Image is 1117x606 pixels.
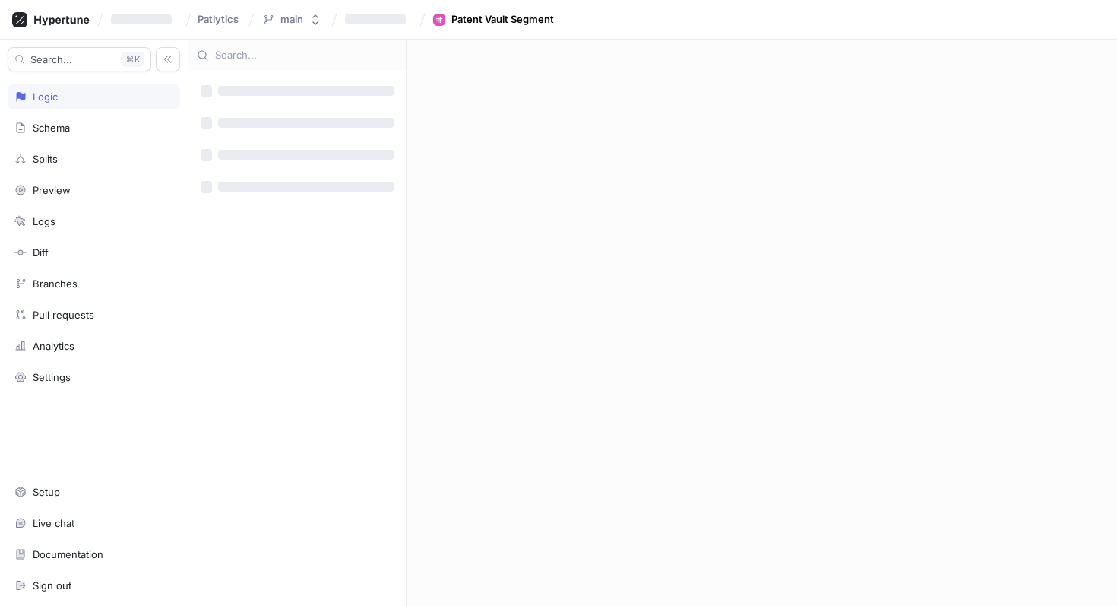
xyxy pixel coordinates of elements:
div: Splits [33,153,58,165]
a: Documentation [8,541,180,567]
div: Patent Vault Segment [451,12,554,27]
span: Search... [30,55,72,64]
span: ‌ [218,150,394,160]
div: Branches [33,278,78,290]
span: ‌ [201,181,212,193]
span: ‌ [345,14,406,24]
button: ‌ [105,7,184,32]
div: Analytics [33,340,74,352]
span: ‌ [201,85,212,97]
div: Diff [33,246,49,259]
div: main [280,13,303,26]
span: ‌ [218,118,394,128]
span: Patlytics [198,14,239,24]
div: Live chat [33,517,74,529]
div: Documentation [33,548,103,560]
span: ‌ [201,117,212,129]
button: main [256,7,328,32]
span: ‌ [111,14,172,24]
span: ‌ [218,86,394,96]
button: Search...K [8,47,151,71]
div: Schema [33,122,70,134]
div: Preview [33,184,71,196]
div: Setup [33,486,60,498]
div: Pull requests [33,309,94,321]
button: ‌ [339,7,418,32]
input: Search... [215,48,397,63]
span: ‌ [201,149,212,161]
div: Settings [33,371,71,383]
span: ‌ [218,182,394,192]
div: K [121,52,144,67]
div: Logs [33,215,55,227]
div: Sign out [33,579,71,592]
div: Logic [33,90,58,103]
